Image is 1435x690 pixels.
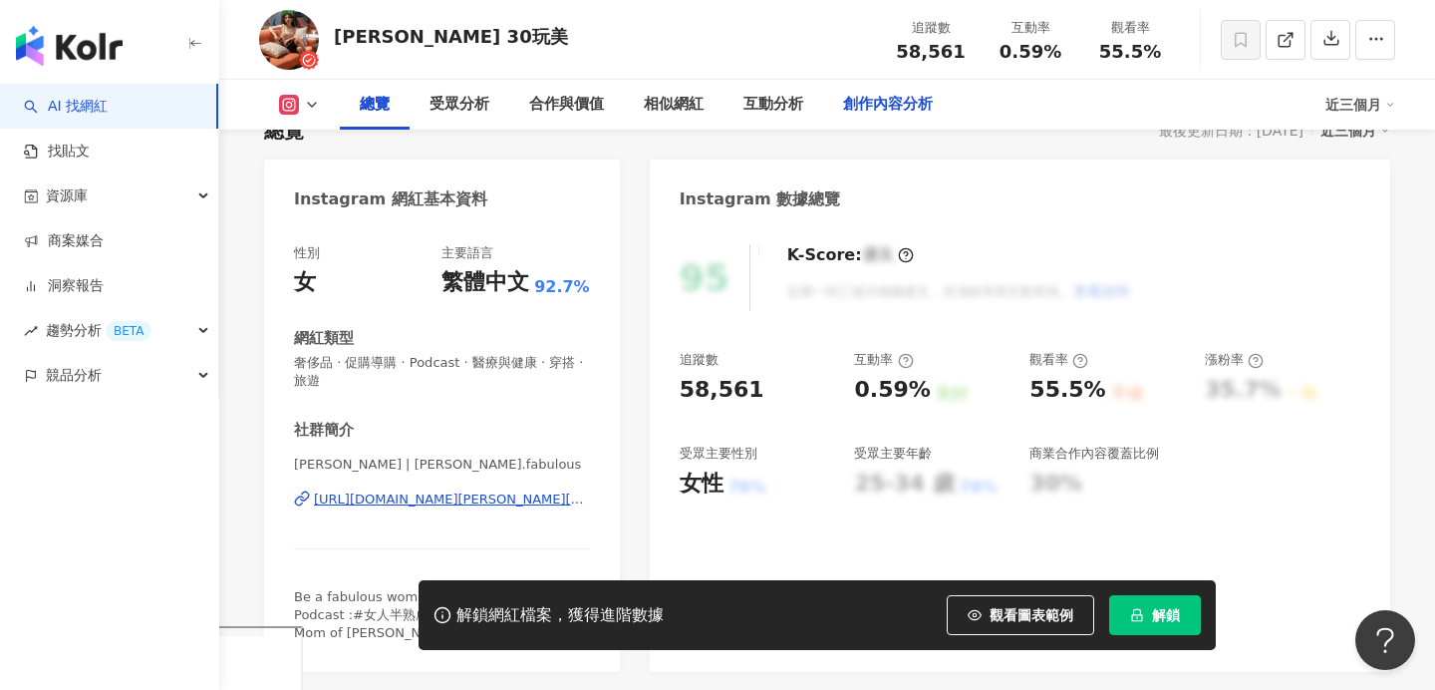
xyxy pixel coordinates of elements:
div: 受眾主要年齡 [854,445,932,463]
img: KOL Avatar [259,10,319,70]
span: 資源庫 [46,173,88,218]
img: logo_orange.svg [32,32,48,48]
div: BETA [106,321,151,341]
div: [PERSON_NAME] 30玩美 [334,24,568,49]
div: 女性 [680,469,723,500]
div: 55.5% [1029,375,1105,406]
span: 奢侈品 · 促購導購 · Podcast · 醫療與健康 · 穿搭 · 旅遊 [294,354,590,390]
div: 性別 [294,244,320,262]
a: 商案媒合 [24,231,104,251]
div: 漲粉率 [1205,351,1264,369]
span: 競品分析 [46,353,102,398]
div: Instagram 數據總覽 [680,188,841,210]
div: [URL][DOMAIN_NAME][PERSON_NAME][DOMAIN_NAME] [314,491,590,509]
div: 追蹤數 [893,18,969,38]
div: 关键词（按流量） [225,120,328,133]
button: 觀看圖表範例 [947,595,1094,635]
div: 商業合作內容覆蓋比例 [1029,445,1159,463]
div: 創作內容分析 [843,93,933,117]
div: 受眾主要性別 [680,445,757,463]
div: v 4.0.25 [56,32,98,48]
span: 觀看圖表範例 [990,607,1073,623]
div: 解鎖網紅檔案，獲得進階數據 [456,605,664,626]
div: 觀看率 [1029,351,1088,369]
span: 92.7% [534,276,590,298]
div: 合作與價值 [529,93,604,117]
div: 總覽 [360,93,390,117]
span: 58,561 [896,41,965,62]
div: 觀看率 [1092,18,1168,38]
img: website_grey.svg [32,52,48,70]
button: 解鎖 [1109,595,1201,635]
div: 近三個月 [1320,118,1390,144]
div: Instagram 網紅基本資料 [294,188,487,210]
div: 0.59% [854,375,930,406]
div: 互動率 [993,18,1068,38]
span: 0.59% [1000,42,1061,62]
span: [PERSON_NAME] | [PERSON_NAME].fabulous [294,456,590,474]
a: searchAI 找網紅 [24,97,108,117]
a: 洞察報告 [24,276,104,296]
div: 互動率 [854,351,913,369]
div: 追蹤數 [680,351,718,369]
div: 主要語言 [441,244,493,262]
div: 域名: [URL] [52,52,125,70]
div: 近三個月 [1325,89,1395,121]
div: 受眾分析 [430,93,489,117]
span: 55.5% [1099,42,1161,62]
span: rise [24,324,38,338]
div: 繁體中文 [441,267,529,298]
div: 域名概述 [103,120,153,133]
div: 互動分析 [743,93,803,117]
div: 相似網紅 [644,93,704,117]
span: 趨勢分析 [46,308,151,353]
div: 58,561 [680,375,764,406]
div: 總覽 [264,117,304,145]
a: 找貼文 [24,142,90,162]
div: 最後更新日期：[DATE] [1159,123,1303,139]
img: tab_keywords_by_traffic_grey.svg [203,118,219,134]
img: tab_domain_overview_orange.svg [81,118,97,134]
div: 網紅類型 [294,328,354,349]
div: 女 [294,267,316,298]
img: logo [16,26,123,66]
div: K-Score : [787,244,914,266]
a: [URL][DOMAIN_NAME][PERSON_NAME][DOMAIN_NAME] [294,491,590,509]
div: 社群簡介 [294,420,354,441]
